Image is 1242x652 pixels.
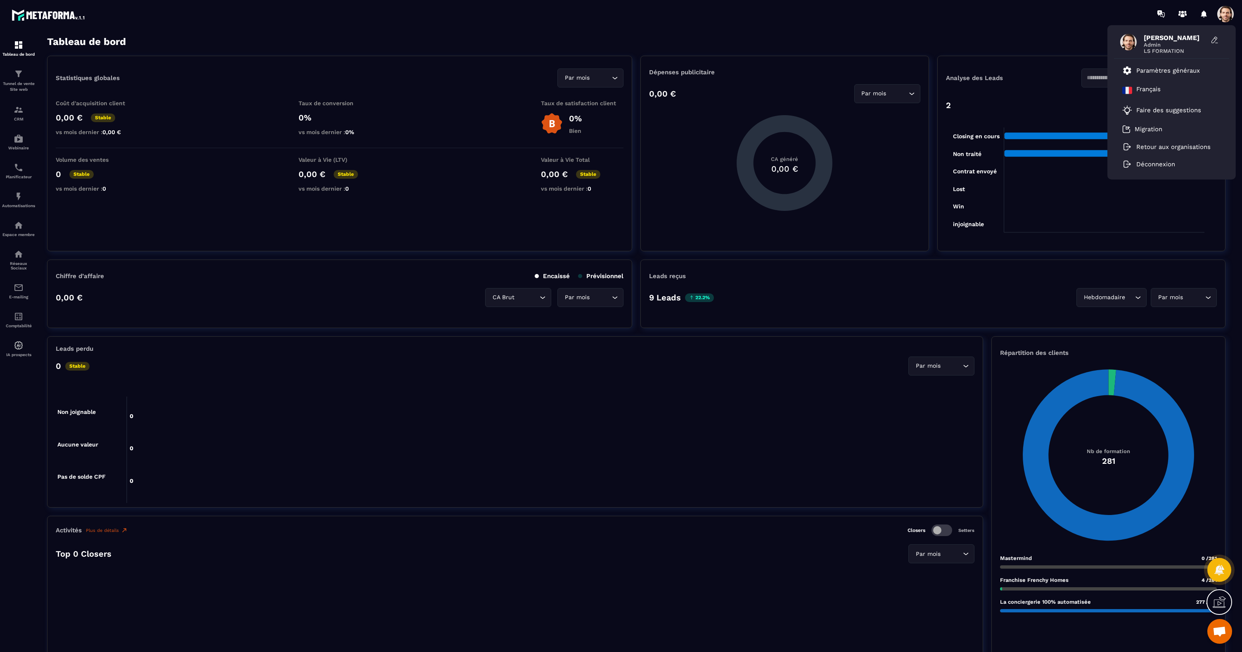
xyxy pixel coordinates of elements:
img: narrow-up-right-o.6b7c60e2.svg [121,527,128,534]
a: automationsautomationsWebinaire [2,128,35,156]
a: emailemailE-mailing [2,276,35,305]
img: formation [14,105,24,115]
p: Stable [334,170,358,179]
span: Par mois [860,89,888,98]
p: Répartition des clients [1000,349,1217,357]
p: CRM [2,117,35,121]
span: Par mois [914,361,942,371]
p: 22.2% [685,293,714,302]
span: 0% [345,129,354,135]
p: Setters [958,528,974,533]
p: 0% [569,113,582,123]
div: Search for option [1076,288,1147,307]
span: LS FORMATION [1144,48,1206,54]
a: Paramètres généraux [1122,66,1200,76]
p: IA prospects [2,352,35,357]
tspan: Contrat envoyé [953,168,996,175]
p: Coût d'acquisition client [56,100,138,106]
p: Taux de conversion [299,100,381,106]
p: 2 [946,100,951,110]
p: Valeur à Vie (LTV) [299,156,381,163]
p: 0 [56,169,61,179]
p: vs mois dernier : [541,185,623,192]
img: automations [14,134,24,144]
p: 0,00 € [299,169,325,179]
p: Valeur à Vie Total [541,156,623,163]
span: 4 /281 [1202,577,1217,583]
a: formationformationTableau de bord [2,34,35,63]
div: Search for option [1081,69,1217,87]
span: Par mois [914,550,942,559]
p: Tableau de bord [2,52,35,57]
p: Leads reçus [649,272,686,280]
div: Search for option [485,288,551,307]
p: Espace membre [2,232,35,237]
p: vs mois dernier : [56,185,138,192]
p: Réseaux Sociaux [2,261,35,270]
span: Hebdomadaire [1082,293,1127,302]
p: Faire des suggestions [1136,106,1201,114]
p: Statistiques globales [56,74,120,82]
p: Stable [65,362,90,371]
p: Retour aux organisations [1136,143,1211,151]
a: Migration [1122,125,1162,133]
a: formationformationCRM [2,99,35,128]
input: Search for option [516,293,538,302]
a: formationformationTunnel de vente Site web [2,63,35,99]
span: 277 /281 [1196,599,1217,605]
p: Français [1136,85,1161,95]
input: Search for option [942,361,961,371]
p: Tunnel de vente Site web [2,81,35,92]
p: Stable [91,113,115,122]
tspan: Non traité [953,151,981,157]
div: Search for option [557,288,623,307]
span: Par mois [563,73,591,83]
input: Search for option [591,73,610,83]
p: Planificateur [2,175,35,179]
p: Paramètres généraux [1136,67,1200,74]
a: Plus de détails [86,527,128,534]
p: E-mailing [2,295,35,299]
img: b-badge-o.b3b20ee6.svg [541,113,563,135]
span: 0,00 € [102,129,121,135]
p: 0% [299,113,381,123]
span: Par mois [563,293,591,302]
div: Search for option [557,69,623,87]
a: Faire des suggestions [1122,105,1211,115]
span: Par mois [1156,293,1185,302]
p: 0,00 € [56,113,83,123]
div: Search for option [1151,288,1217,307]
p: Taux de satisfaction client [541,100,623,106]
tspan: injoignable [953,221,984,228]
tspan: Closing en cours [953,133,999,140]
h3: Tableau de bord [47,36,126,47]
span: CA Brut [491,293,516,302]
input: Search for option [591,293,610,302]
p: vs mois dernier : [299,129,381,135]
span: [PERSON_NAME] [1144,34,1206,42]
p: Encaissé [535,272,570,280]
p: Bien [569,128,582,134]
input: Search for option [888,89,907,98]
p: Chiffre d’affaire [56,272,104,280]
p: Migration [1135,125,1162,133]
img: automations [14,340,24,350]
input: Search for option [1087,73,1203,83]
p: vs mois dernier : [56,129,138,135]
p: Volume des ventes [56,156,138,163]
p: Franchise Frenchy Homes [1000,577,1069,583]
p: 0,00 € [541,169,568,179]
a: automationsautomationsEspace membre [2,214,35,243]
img: accountant [14,312,24,321]
a: automationsautomationsAutomatisations [2,185,35,214]
p: Leads perdu [56,345,93,352]
span: 0 [345,185,349,192]
p: 0 [56,361,61,371]
img: automations [14,191,24,201]
p: 0,00 € [649,89,676,99]
p: 0,00 € [56,293,83,302]
img: logo [12,7,86,22]
p: Automatisations [2,203,35,208]
tspan: Win [953,203,964,210]
p: Closers [908,527,925,533]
